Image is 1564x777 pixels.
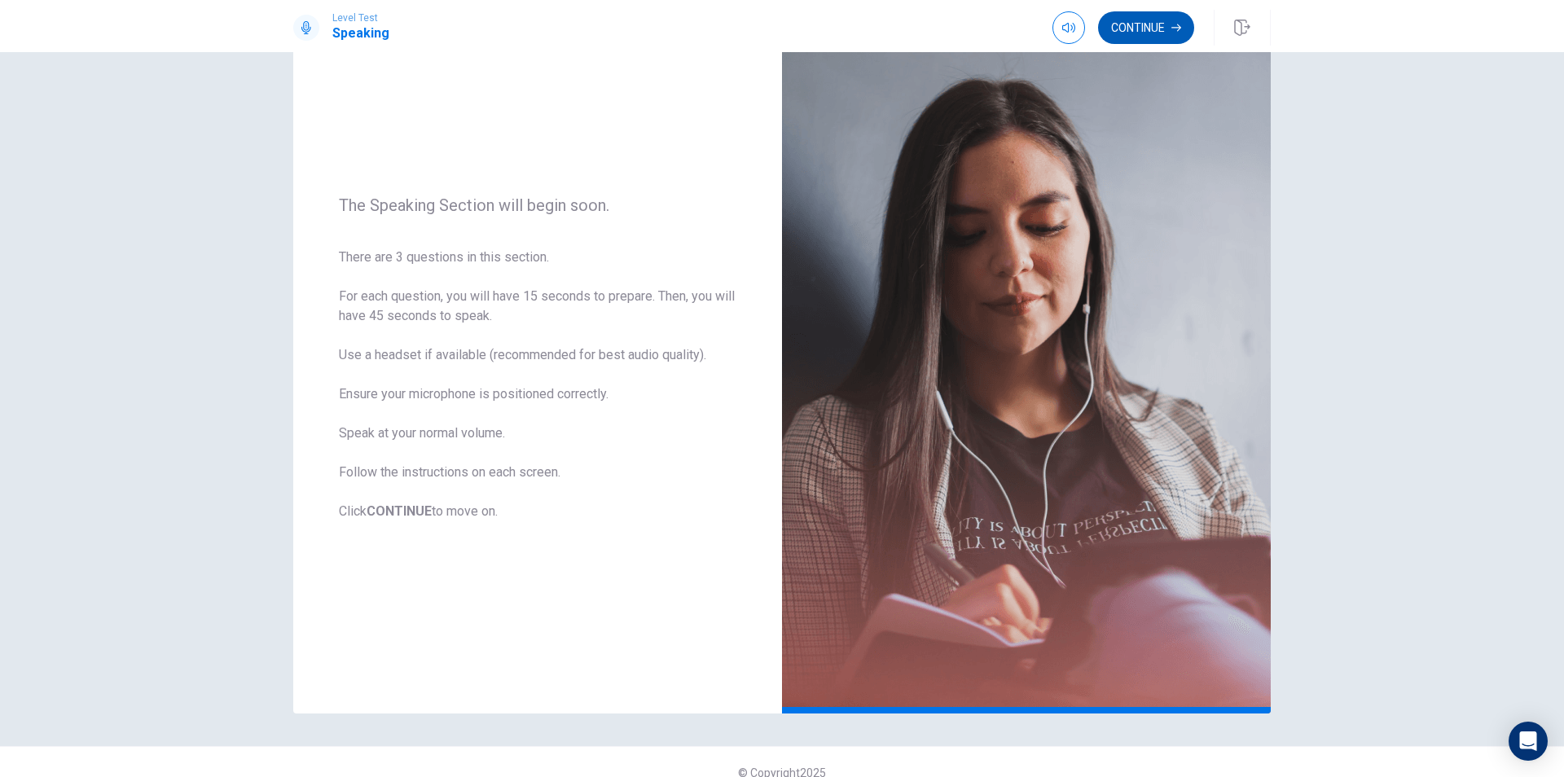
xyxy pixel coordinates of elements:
span: Level Test [332,12,389,24]
button: Continue [1098,11,1194,44]
h1: Speaking [332,24,389,43]
span: There are 3 questions in this section. For each question, you will have 15 seconds to prepare. Th... [339,248,736,521]
div: Open Intercom Messenger [1509,722,1548,761]
span: The Speaking Section will begin soon. [339,195,736,215]
b: CONTINUE [367,503,432,519]
img: speaking intro [782,3,1271,713]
